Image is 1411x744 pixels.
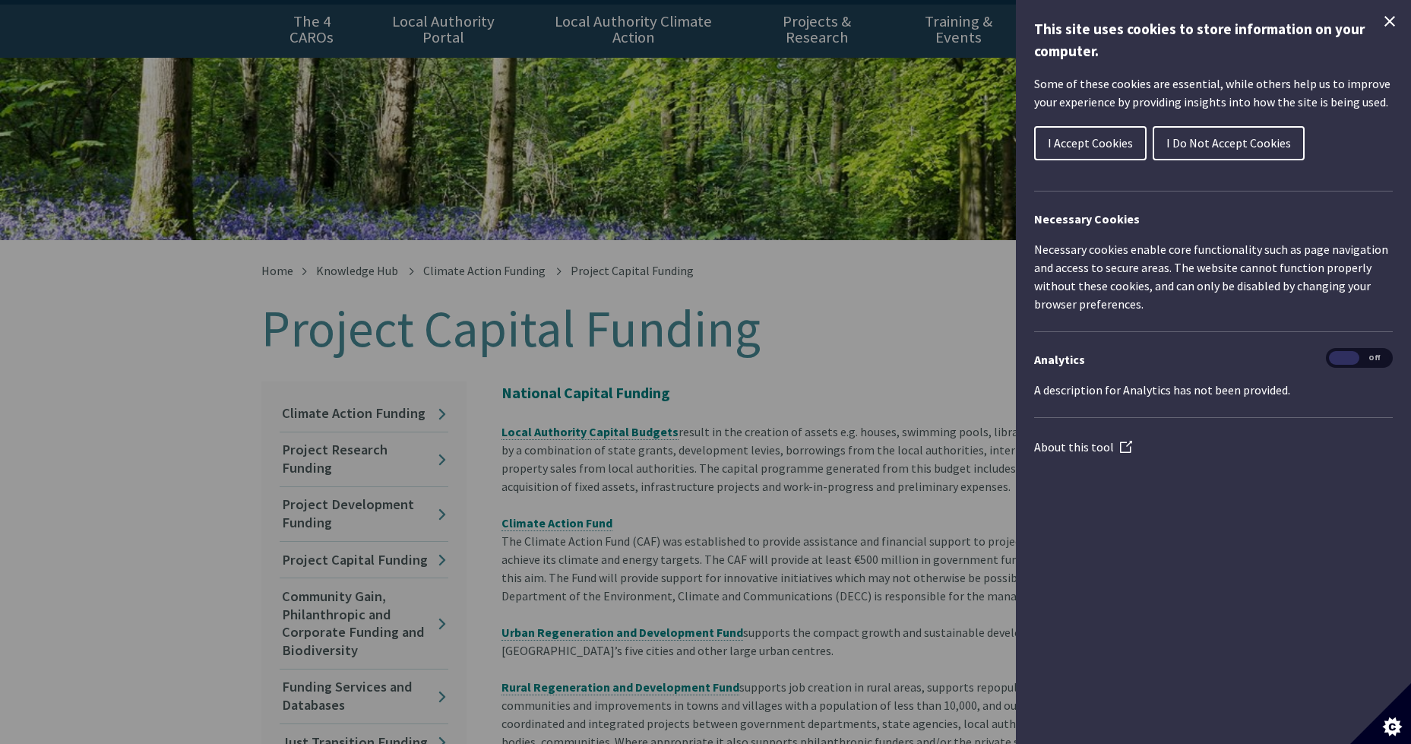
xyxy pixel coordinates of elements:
span: I Do Not Accept Cookies [1166,135,1291,150]
span: On [1329,351,1359,366]
h3: Analytics [1034,350,1393,369]
span: I Accept Cookies [1048,135,1133,150]
a: About this tool [1034,439,1132,454]
button: I Do Not Accept Cookies [1153,126,1305,160]
p: A description for Analytics has not been provided. [1034,381,1393,399]
h1: This site uses cookies to store information on your computer. [1034,18,1393,62]
button: I Accept Cookies [1034,126,1147,160]
p: Necessary cookies enable core functionality such as page navigation and access to secure areas. T... [1034,240,1393,313]
button: Close Cookie Control [1381,12,1399,30]
span: Off [1359,351,1390,366]
h2: Necessary Cookies [1034,210,1393,228]
p: Some of these cookies are essential, while others help us to improve your experience by providing... [1034,74,1393,111]
button: Set cookie preferences [1350,683,1411,744]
